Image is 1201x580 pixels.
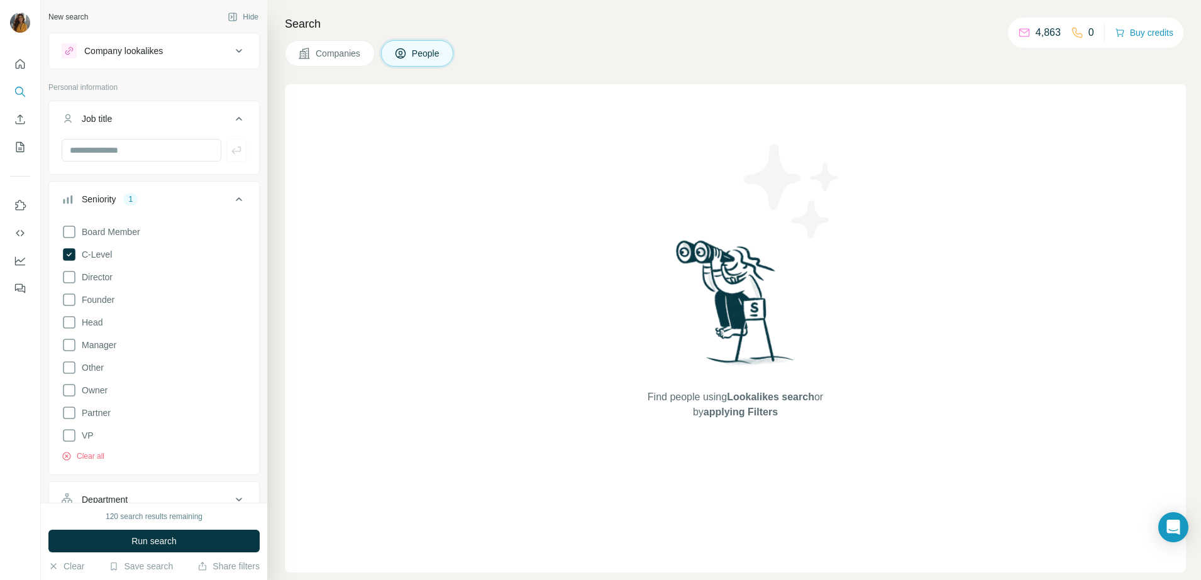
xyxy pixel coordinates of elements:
p: 4,863 [1036,25,1061,40]
button: Buy credits [1115,24,1173,41]
span: Founder [77,293,114,306]
span: Companies [316,47,362,60]
span: Manager [77,339,116,351]
button: Company lookalikes [49,36,259,66]
button: Hide [219,8,267,26]
button: Share filters [197,560,260,572]
span: VP [77,429,94,442]
button: Feedback [10,277,30,300]
span: applying Filters [704,407,778,417]
img: Avatar [10,13,30,33]
button: Seniority1 [49,184,259,219]
div: Company lookalikes [84,45,163,57]
div: Open Intercom Messenger [1158,512,1188,542]
div: 120 search results remaining [106,511,202,522]
img: Surfe Illustration - Woman searching with binoculars [670,237,801,377]
div: New search [48,11,88,23]
div: Seniority [82,193,116,205]
span: Other [77,361,104,374]
span: Lookalikes search [727,391,814,402]
span: Owner [77,384,108,397]
div: Department [82,493,128,506]
p: Personal information [48,82,260,93]
span: Board Member [77,226,140,238]
span: Head [77,316,102,329]
span: C-Level [77,248,112,261]
button: Search [10,80,30,103]
span: People [412,47,441,60]
button: Dashboard [10,249,30,272]
h4: Search [285,15,1186,33]
img: Surfe Illustration - Stars [736,134,849,248]
button: Job title [49,104,259,139]
div: Job title [82,112,112,125]
button: Department [49,484,259,515]
button: Use Surfe API [10,222,30,244]
div: 1 [123,194,138,205]
button: Clear all [62,451,104,462]
button: Enrich CSV [10,108,30,131]
span: Director [77,271,113,283]
button: Quick start [10,53,30,75]
button: Use Surfe on LinkedIn [10,194,30,217]
button: My lists [10,136,30,158]
span: Find people using or by [634,390,836,420]
span: Partner [77,407,111,419]
button: Clear [48,560,84,572]
span: Run search [131,535,177,547]
p: 0 [1088,25,1094,40]
button: Save search [109,560,173,572]
button: Run search [48,530,260,552]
